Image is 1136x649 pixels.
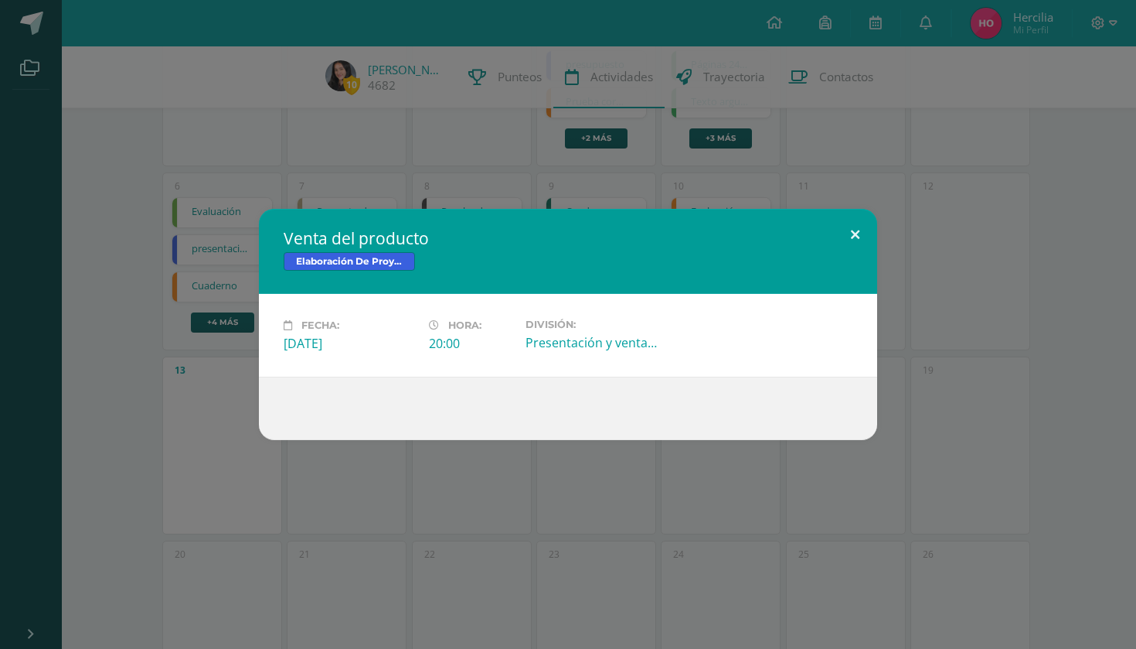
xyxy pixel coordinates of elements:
span: Fecha: [301,319,339,331]
div: 20:00 [429,335,513,352]
div: [DATE] [284,335,417,352]
div: Presentación y venta de producto [525,334,658,351]
span: Elaboración De Proyectos [284,252,415,271]
h2: Venta del producto [284,227,852,249]
label: División: [525,319,658,330]
button: Close (Esc) [833,209,877,261]
span: Hora: [448,319,481,331]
